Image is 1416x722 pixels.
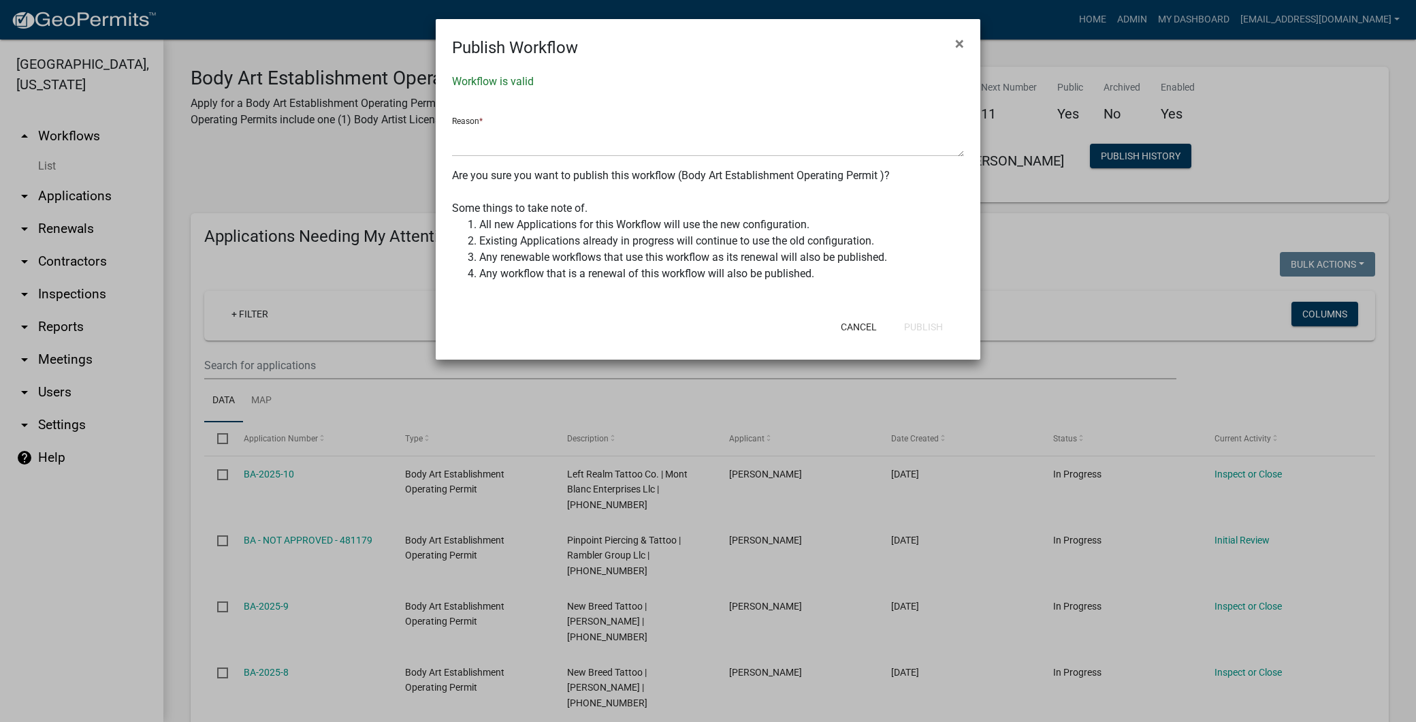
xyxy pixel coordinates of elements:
[944,25,975,63] button: Close
[479,233,964,249] li: Existing Applications already in progress will continue to use the old configuration.
[479,249,964,266] li: Any renewable workflows that use this workflow as its renewal will also be published.
[452,74,964,90] div: Workflow is valid
[452,35,578,60] h4: Publish Workflow
[955,34,964,53] span: ×
[479,217,964,233] li: All new Applications for this Workflow will use the new configuration.
[830,315,888,339] button: Cancel
[452,200,964,217] div: Some things to take note of.
[452,168,964,184] div: Are you sure you want to publish this workflow (Body Art Establishment Operating Permit )?
[893,315,954,339] button: Publish
[479,266,964,282] li: Any workflow that is a renewal of this workflow will also be published.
